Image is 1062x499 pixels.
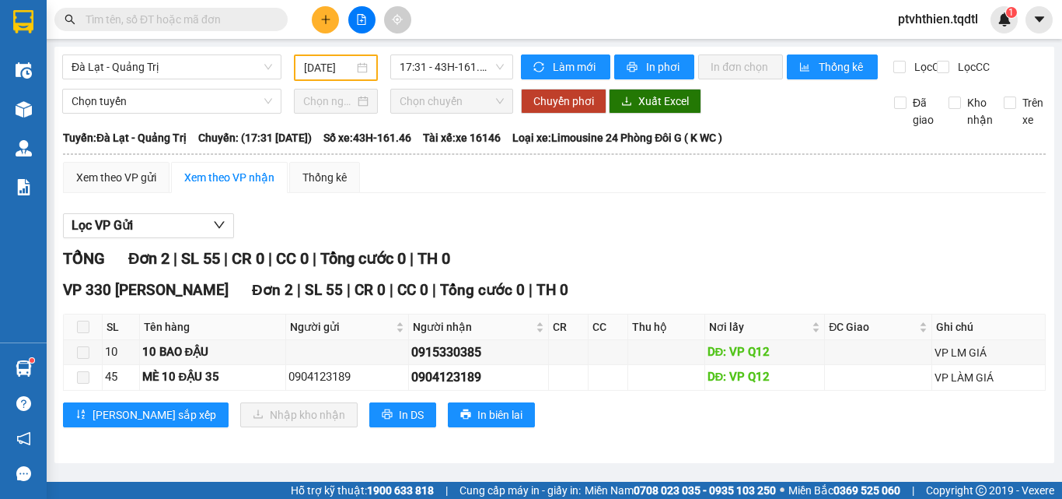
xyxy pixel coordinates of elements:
img: warehouse-icon [16,140,32,156]
button: plus [312,6,339,33]
div: DĐ: VP Q12 [707,368,823,387]
span: In biên lai [477,406,522,423]
span: VP 330 [PERSON_NAME] [63,281,229,299]
button: downloadNhập kho nhận [240,402,358,427]
span: | [432,281,436,299]
button: downloadXuất Excel [609,89,701,114]
span: SL 55 [181,249,220,268]
span: Người nhận [413,318,533,336]
div: Thống kê [302,169,347,186]
div: VP LÀM GIÁ [934,369,1043,386]
div: 0915330385 [411,343,546,362]
th: Thu hộ [628,315,705,340]
span: | [268,249,272,268]
span: TỔNG [63,249,105,268]
span: Xuất Excel [638,93,689,110]
div: Xem theo VP nhận [184,169,274,186]
span: file-add [356,14,367,25]
span: Miền Bắc [788,482,900,499]
span: printer [627,61,640,74]
span: copyright [976,485,987,496]
span: In phơi [646,58,682,76]
sup: 1 [30,358,34,363]
span: Chọn chuyến [400,90,504,113]
span: Trên xe [1016,94,1050,128]
span: 1 [1008,7,1014,18]
img: warehouse-icon [16,360,32,377]
span: | [313,249,316,268]
img: warehouse-icon [16,62,32,79]
span: | [912,482,914,499]
span: Hỗ trợ kỹ thuật: [291,482,434,499]
span: [PERSON_NAME] sắp xếp [93,406,216,423]
span: CR 0 [232,249,264,268]
span: Đã giao [907,94,940,128]
span: ⚪️ [780,487,784,494]
th: SL [103,315,140,340]
span: search [65,14,75,25]
button: Lọc VP Gửi [63,213,234,238]
span: download [621,96,632,108]
span: ptvhthien.tqdtl [886,9,990,29]
span: | [224,249,228,268]
span: Chọn tuyến [72,90,272,113]
span: Người gửi [290,318,393,336]
span: | [347,281,351,299]
img: logo-vxr [13,10,33,33]
span: Kho nhận [961,94,999,128]
span: Miền Nam [585,482,776,499]
div: 10 BAO ĐẬU [142,343,283,362]
strong: 1900 633 818 [367,484,434,497]
span: Chuyến: (17:31 [DATE]) [198,129,312,146]
div: MÈ 10 ĐẬU 35 [142,368,283,387]
button: syncLàm mới [521,54,610,79]
span: Số xe: 43H-161.46 [323,129,411,146]
button: sort-ascending[PERSON_NAME] sắp xếp [63,402,229,427]
span: 17:31 - 43H-161.46 [400,55,504,79]
span: Đơn 2 [252,281,293,299]
span: CC 0 [276,249,309,268]
span: Loại xe: Limousine 24 Phòng Đôi G ( K WC ) [512,129,722,146]
div: 45 [105,368,137,387]
th: Tên hàng [140,315,286,340]
span: | [445,482,448,499]
th: CC [589,315,628,340]
span: Cung cấp máy in - giấy in: [459,482,581,499]
button: file-add [348,6,376,33]
span: | [529,281,533,299]
span: Lọc VP Gửi [72,216,133,235]
span: printer [460,409,471,421]
span: Đà Lạt - Quảng Trị [72,55,272,79]
span: down [213,219,225,231]
button: aim [384,6,411,33]
img: warehouse-icon [16,101,32,118]
span: TH 0 [536,281,568,299]
img: solution-icon [16,179,32,195]
span: CC 0 [397,281,428,299]
span: Làm mới [553,58,598,76]
div: 10 [105,343,137,362]
span: TH 0 [417,249,450,268]
button: Chuyển phơi [521,89,606,114]
span: Thống kê [819,58,865,76]
span: | [390,281,393,299]
img: icon-new-feature [997,12,1011,26]
span: bar-chart [799,61,812,74]
div: Xem theo VP gửi [76,169,156,186]
button: printerIn DS [369,402,436,427]
button: printerIn phơi [614,54,694,79]
span: caret-down [1032,12,1046,26]
span: message [16,466,31,481]
span: | [173,249,177,268]
b: Tuyến: Đà Lạt - Quảng Trị [63,132,187,144]
span: CR 0 [355,281,386,299]
span: In DS [399,406,424,423]
span: SL 55 [305,281,343,299]
span: Đơn 2 [128,249,169,268]
span: Lọc CC [952,58,992,76]
span: notification [16,431,31,446]
th: Ghi chú [932,315,1046,340]
input: 13/08/2025 [304,59,354,76]
span: printer [382,409,393,421]
sup: 1 [1006,7,1017,18]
